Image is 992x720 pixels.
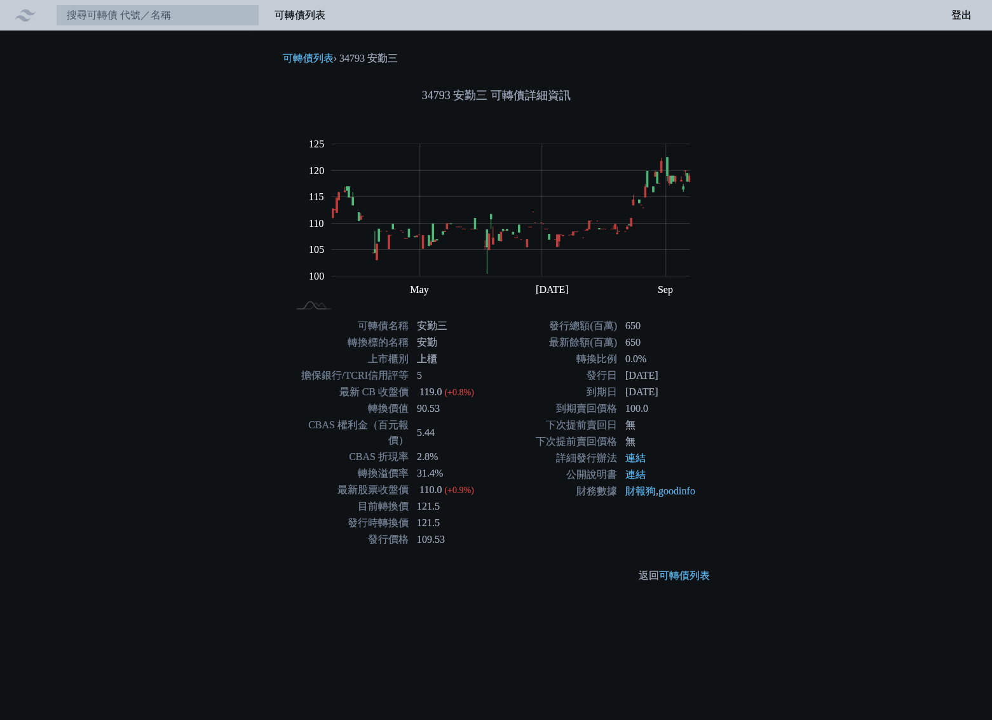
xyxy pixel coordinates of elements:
[409,351,496,367] td: 上櫃
[288,515,409,531] td: 發行時轉換價
[283,51,337,66] li: ›
[409,515,496,531] td: 121.5
[496,367,618,384] td: 發行日
[273,568,720,583] p: 返回
[288,384,409,400] td: 最新 CB 收盤價
[309,191,323,202] tspan: 115
[409,417,496,449] td: 5.44
[496,417,618,433] td: 下次提前賣回日
[618,384,705,400] td: [DATE]
[618,334,705,351] td: 650
[409,334,496,351] td: 安勤
[288,351,409,367] td: 上市櫃別
[339,51,398,66] li: 34793 安勤三
[302,139,709,295] g: Chart
[309,139,324,149] tspan: 125
[417,384,444,400] div: 119.0
[409,318,496,334] td: 安勤三
[496,318,618,334] td: 發行總額(百萬)
[618,367,705,384] td: [DATE]
[496,483,618,499] td: 財務數據
[536,284,569,295] tspan: [DATE]
[625,452,646,463] a: 連結
[56,4,259,26] input: 搜尋可轉債 代號／名稱
[496,466,618,483] td: 公開說明書
[288,417,409,449] td: CBAS 權利金（百元報價）
[288,449,409,465] td: CBAS 折現率
[496,400,618,417] td: 到期賣回價格
[288,367,409,384] td: 擔保銀行/TCRI信用評等
[409,465,496,482] td: 31.4%
[496,384,618,400] td: 到期日
[417,482,444,498] div: 110.0
[618,318,705,334] td: 650
[409,367,496,384] td: 5
[288,465,409,482] td: 轉換溢價率
[309,271,324,282] tspan: 100
[273,86,720,104] h1: 34793 安勤三 可轉債詳細資訊
[288,482,409,498] td: 最新股票收盤價
[288,334,409,351] td: 轉換標的名稱
[409,531,496,548] td: 109.53
[658,486,695,496] a: goodinfo
[309,165,324,176] tspan: 120
[409,449,496,465] td: 2.8%
[625,469,646,480] a: 連結
[275,10,325,20] a: 可轉債列表
[618,417,705,433] td: 無
[288,531,409,548] td: 發行價格
[657,284,672,295] tspan: Sep
[444,486,473,495] span: (+0.9%)
[496,433,618,450] td: 下次提前賣回價格
[618,351,705,367] td: 0.0%
[444,388,473,397] span: (+0.8%)
[496,351,618,367] td: 轉換比例
[941,5,982,25] a: 登出
[283,53,334,64] a: 可轉債列表
[618,483,705,499] td: ,
[332,158,690,274] g: Series
[410,284,428,295] tspan: May
[496,334,618,351] td: 最新餘額(百萬)
[288,318,409,334] td: 可轉債名稱
[625,486,656,496] a: 財報狗
[659,570,710,581] a: 可轉債列表
[618,400,705,417] td: 100.0
[309,218,323,229] tspan: 110
[309,244,324,255] tspan: 105
[409,400,496,417] td: 90.53
[288,498,409,515] td: 目前轉換價
[409,498,496,515] td: 121.5
[618,433,705,450] td: 無
[496,450,618,466] td: 詳細發行辦法
[288,400,409,417] td: 轉換價值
